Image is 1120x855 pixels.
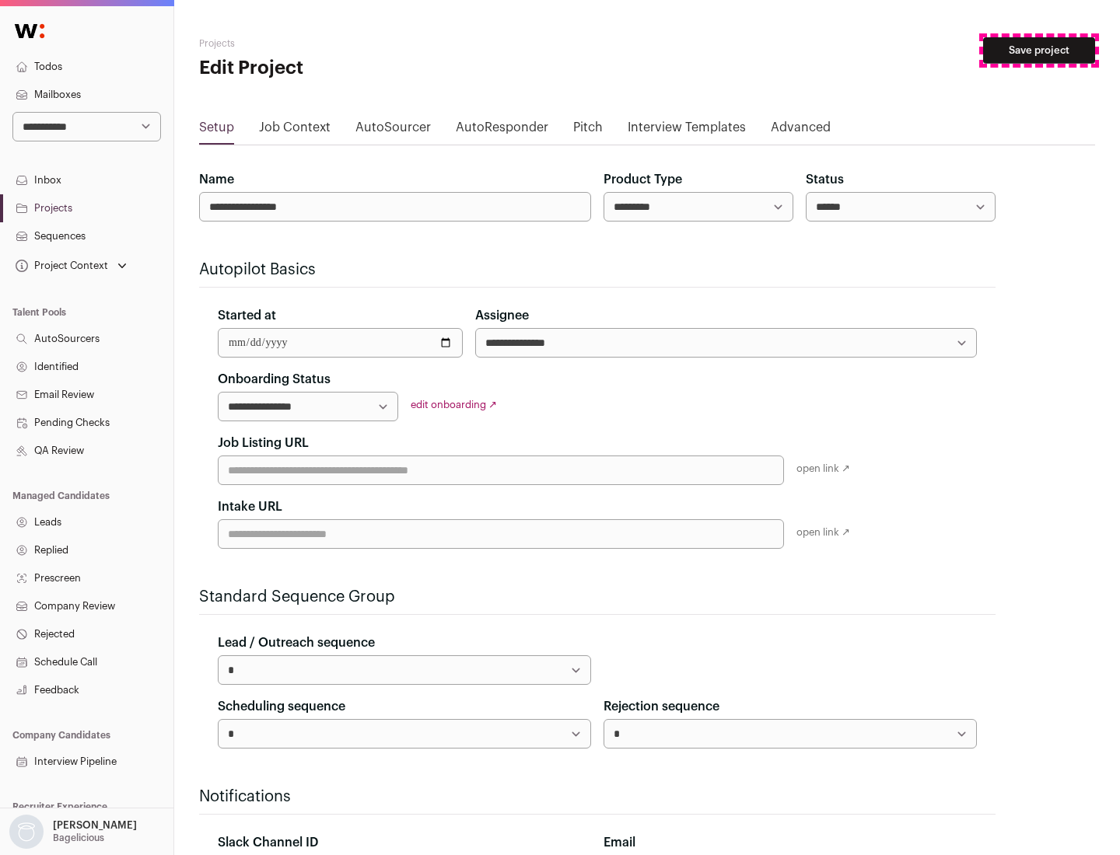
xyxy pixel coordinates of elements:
[53,832,104,844] p: Bagelicious
[12,260,108,272] div: Project Context
[12,255,130,277] button: Open dropdown
[199,37,498,50] h2: Projects
[604,170,682,189] label: Product Type
[604,697,719,716] label: Rejection sequence
[218,633,375,652] label: Lead / Outreach sequence
[806,170,844,189] label: Status
[9,815,44,849] img: nopic.png
[259,118,331,143] a: Job Context
[6,16,53,47] img: Wellfound
[355,118,431,143] a: AutoSourcer
[6,815,140,849] button: Open dropdown
[456,118,548,143] a: AutoResponder
[218,833,318,852] label: Slack Channel ID
[983,37,1095,64] button: Save project
[199,259,996,281] h2: Autopilot Basics
[199,786,996,808] h2: Notifications
[475,306,529,325] label: Assignee
[218,434,309,452] label: Job Listing URL
[199,118,234,143] a: Setup
[218,370,331,389] label: Onboarding Status
[218,306,276,325] label: Started at
[199,586,996,608] h2: Standard Sequence Group
[628,118,746,143] a: Interview Templates
[573,118,603,143] a: Pitch
[199,170,234,189] label: Name
[218,497,282,516] label: Intake URL
[199,56,498,81] h1: Edit Project
[604,833,977,852] div: Email
[411,400,497,410] a: edit onboarding ↗
[53,819,137,832] p: [PERSON_NAME]
[771,118,831,143] a: Advanced
[218,697,345,716] label: Scheduling sequence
